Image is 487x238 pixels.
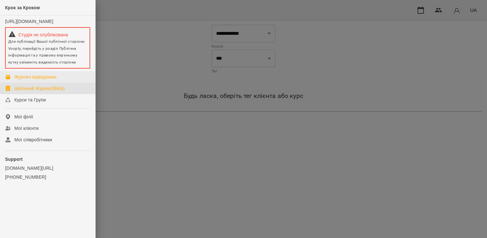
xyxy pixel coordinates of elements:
span: Крок за Кроком [5,5,40,10]
div: Курси та Групи [14,97,46,103]
div: Журнал відвідувань [14,74,57,80]
a: [PHONE_NUMBER] [5,174,90,180]
div: Шкільний Журнал(Beta) [14,85,65,92]
div: Мої клієнти [14,125,39,131]
div: Мої філії [14,114,33,120]
div: Студія не опублікована [8,30,87,38]
a: [DOMAIN_NAME][URL] [5,165,90,171]
a: [URL][DOMAIN_NAME] [5,19,53,24]
div: Мої співробітники [14,137,52,143]
p: Support [5,156,90,162]
span: Для публікації Вашої публічної сторінки Voopty, перейдіть у розділ Публічна інформація та у право... [8,39,84,64]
